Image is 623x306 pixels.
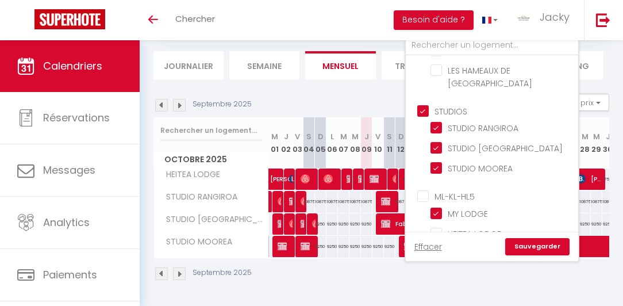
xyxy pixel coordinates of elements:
li: Mensuel [305,51,375,79]
span: [PERSON_NAME] [289,168,293,190]
div: 9250 [338,213,349,235]
div: 9250 [361,236,372,257]
span: Calendriers [43,59,102,73]
span: [PERSON_NAME] [301,168,316,190]
th: 28 [579,117,591,169]
a: Effacer [414,240,442,253]
a: [PERSON_NAME] [264,169,276,190]
span: [PERSON_NAME] [301,190,305,212]
img: ... [515,13,532,22]
span: STUDIO RANGIROA [448,123,518,134]
div: 9250 [315,236,326,257]
span: Raihiti TAVAEARII, Pearl [PERSON_NAME] HEREVERI [PERSON_NAME] [289,190,293,212]
img: Super Booking [34,9,105,29]
span: Fabrice TUHAKAMARU [381,213,443,235]
div: 9250 [315,213,326,235]
span: STUDIO [GEOGRAPHIC_DATA] [156,213,271,226]
span: MY LODGE [448,208,488,220]
abbr: J [284,131,289,142]
button: Besoin d'aide ? [394,10,474,30]
th: 30 [602,117,614,169]
div: 9250 [361,213,372,235]
abbr: M [271,131,278,142]
span: [PERSON_NAME] [347,168,351,190]
div: 9250 [326,236,338,257]
li: Trimestre [382,51,452,79]
span: HEITEA LODGE [156,169,223,181]
img: logout [596,13,610,27]
p: Septembre 2025 [193,99,252,110]
span: Chercher [175,13,215,25]
span: [PERSON_NAME] [289,213,293,235]
span: Jacky [540,10,570,24]
div: 9250 [384,236,395,257]
abbr: V [295,131,300,142]
div: 10875 [579,191,591,212]
abbr: L [330,131,334,142]
div: 9250 [349,236,361,257]
div: 10875 [326,191,338,212]
div: 9250 [372,236,384,257]
span: Réservations [43,110,110,125]
span: Pingjung Liao [358,168,362,190]
span: Octobre 2025 [154,151,268,168]
th: 08 [349,117,361,169]
th: 12 [395,117,407,169]
div: 9250 [349,213,361,235]
div: 10875 [395,191,407,212]
th: 11 [384,117,395,169]
div: 9250 [602,213,614,235]
th: 10 [372,117,384,169]
span: [PERSON_NAME] [370,168,385,190]
th: 03 [292,117,303,169]
span: [PERSON_NAME] [278,190,282,212]
span: [PERSON_NAME], [PERSON_NAME] [301,213,305,235]
span: LES HAMEAUX DE [GEOGRAPHIC_DATA] [448,65,532,89]
span: [PERSON_NAME] [312,213,316,235]
abbr: M [593,131,600,142]
abbr: D [318,131,324,142]
input: Rechercher un logement... [160,120,262,141]
span: tetoofa virginie [404,168,408,190]
th: 07 [338,117,349,169]
th: 06 [326,117,338,169]
div: 10875 [303,191,315,212]
li: Journalier [153,51,224,79]
abbr: V [375,131,380,142]
p: Septembre 2025 [193,267,252,278]
div: 9250 [591,213,602,235]
span: [PERSON_NAME] [270,162,297,184]
input: Rechercher un logement... [406,35,578,56]
span: STUDIO MOOREA [156,236,235,248]
span: Paiements [43,267,97,282]
th: 05 [315,117,326,169]
span: [PERSON_NAME], [PERSON_NAME] [301,235,316,257]
div: 10875 [315,191,326,212]
div: 10875 [349,191,361,212]
span: [PERSON_NAME], [PERSON_NAME] [381,190,397,212]
th: 29 [591,117,602,169]
span: STUDIO RANGIROA [156,191,240,204]
abbr: S [387,131,392,142]
span: RAIMANU LODGE [448,45,511,57]
span: Analytics [43,215,90,229]
span: Messages [43,163,95,177]
div: 9250 [579,213,591,235]
th: 04 [303,117,315,169]
div: 9250 [326,213,338,235]
div: 17500 [602,169,614,190]
span: [PERSON_NAME]-[PERSON_NAME] [324,168,339,190]
a: Sauvegarder [505,238,570,255]
abbr: S [306,131,311,142]
div: 10875 [361,191,372,212]
th: 02 [280,117,292,169]
div: 10875 [602,191,614,212]
abbr: M [340,131,347,142]
div: 10875 [338,191,349,212]
span: [PERSON_NAME] [393,168,397,190]
span: [PERSON_NAME], Hereiti TEMAURI [278,235,293,257]
abbr: M [582,131,589,142]
th: 09 [361,117,372,169]
span: [PERSON_NAME], [PERSON_NAME] [278,213,282,235]
abbr: J [364,131,369,142]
